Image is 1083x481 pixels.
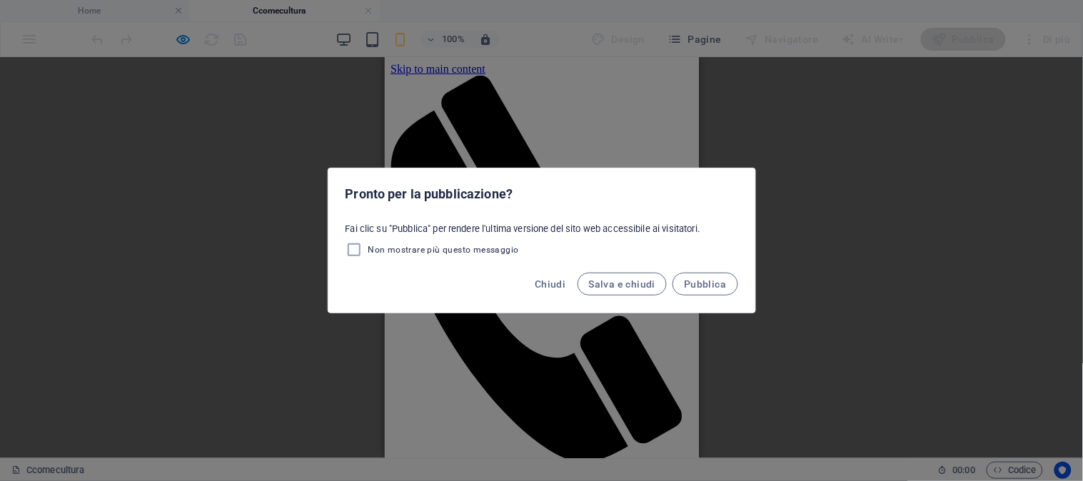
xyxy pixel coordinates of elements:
[589,278,656,290] span: Salva e chiudi
[328,217,755,264] div: Fai clic su "Pubblica" per rendere l'ultima versione del sito web accessibile ai visitatori.
[346,186,738,203] h2: Pronto per la pubblicazione?
[578,273,668,295] button: Salva e chiudi
[529,273,571,295] button: Chiudi
[535,278,565,290] span: Chiudi
[6,6,101,18] a: Skip to main content
[673,273,737,295] button: Pubblica
[684,278,726,290] span: Pubblica
[6,395,297,407] a: Call
[368,244,519,255] span: Non mostrare più questo messaggio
